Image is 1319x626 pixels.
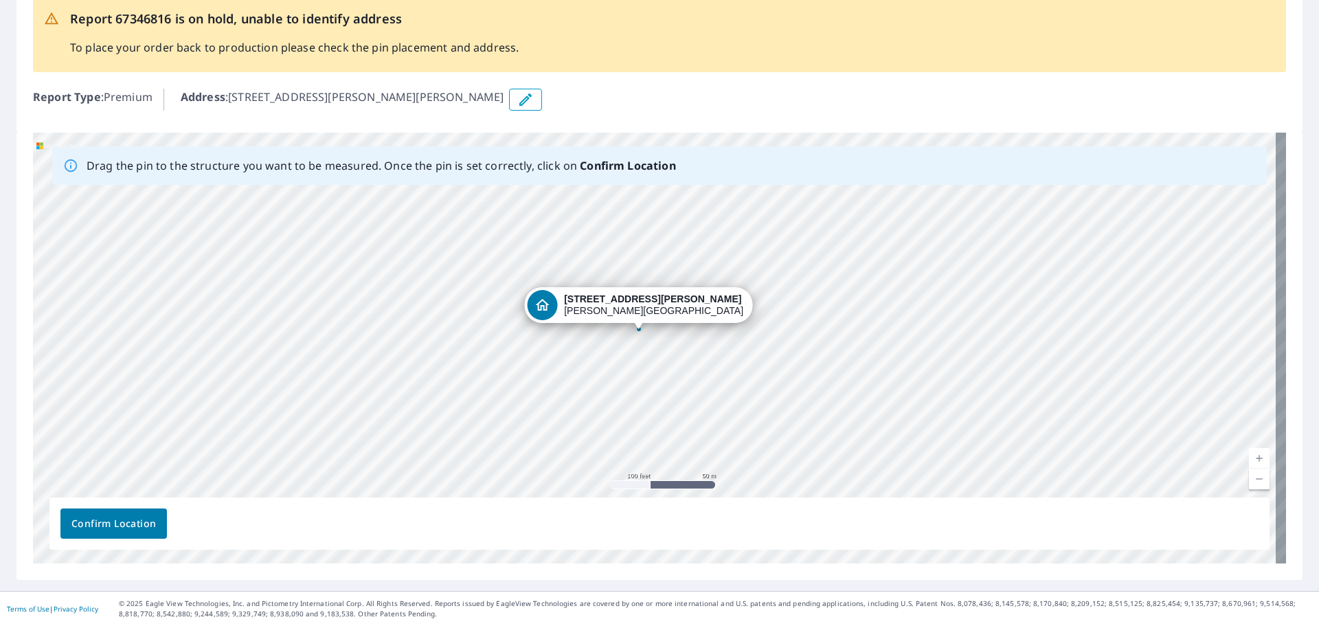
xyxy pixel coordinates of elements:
div: [PERSON_NAME][GEOGRAPHIC_DATA] [564,293,743,317]
a: Current Level 18, Zoom In [1249,448,1270,469]
a: Current Level 18, Zoom Out [1249,469,1270,489]
p: : Premium [33,89,153,111]
a: Terms of Use [7,604,49,614]
p: | [7,605,98,613]
p: © 2025 Eagle View Technologies, Inc. and Pictometry International Corp. All Rights Reserved. Repo... [119,599,1312,619]
div: Dropped pin, building 1, Residential property, 797 Lake Cummings Blvd Lake Alfred, FL 33850 [524,287,753,330]
b: Confirm Location [580,158,675,173]
span: Confirm Location [71,515,156,533]
b: Address [181,89,225,104]
p: To place your order back to production please check the pin placement and address. [70,39,519,56]
b: Report Type [33,89,101,104]
strong: [STREET_ADDRESS][PERSON_NAME] [564,293,741,304]
p: Report 67346816 is on hold, unable to identify address [70,10,519,28]
a: Privacy Policy [54,604,98,614]
p: Drag the pin to the structure you want to be measured. Once the pin is set correctly, click on [87,157,676,174]
button: Confirm Location [60,508,167,539]
p: : [STREET_ADDRESS][PERSON_NAME][PERSON_NAME] [181,89,504,111]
